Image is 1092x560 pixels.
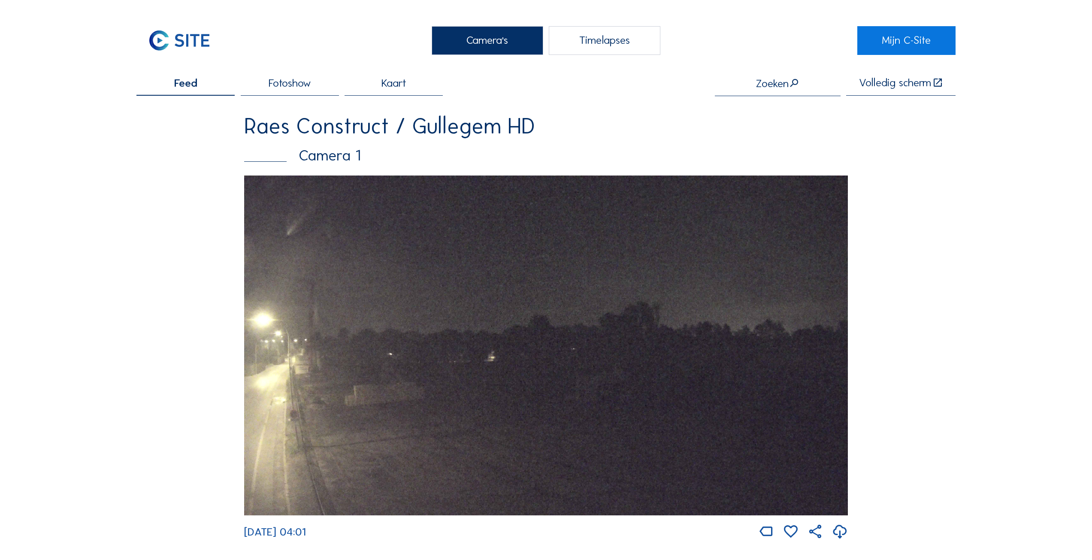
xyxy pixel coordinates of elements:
div: Raes Construct / Gullegem HD [244,115,848,137]
div: Camera 1 [244,148,848,163]
a: C-SITE Logo [136,26,235,55]
span: [DATE] 04:01 [244,525,306,539]
span: Fotoshow [269,78,311,88]
img: C-SITE Logo [136,26,222,55]
a: Mijn C-Site [857,26,956,55]
span: Kaart [381,78,406,88]
div: Camera's [432,26,543,55]
img: Image [244,176,848,515]
div: Timelapses [549,26,660,55]
span: Feed [174,78,197,88]
div: Volledig scherm [859,77,931,88]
